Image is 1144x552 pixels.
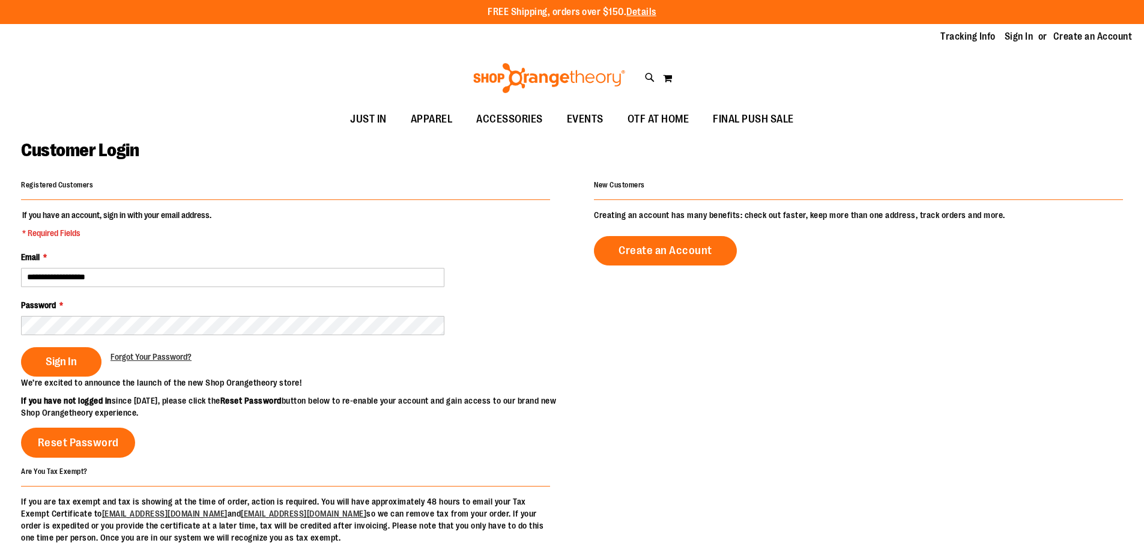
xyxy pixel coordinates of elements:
span: Reset Password [38,436,119,449]
strong: New Customers [594,181,645,189]
span: Sign In [46,355,77,368]
p: Creating an account has many benefits: check out faster, keep more than one address, track orders... [594,209,1123,221]
a: Reset Password [21,428,135,458]
a: APPAREL [399,106,465,133]
button: Sign In [21,347,101,377]
span: Create an Account [619,244,712,257]
a: Create an Account [1053,30,1133,43]
a: [EMAIL_ADDRESS][DOMAIN_NAME] [241,509,366,518]
span: Email [21,252,40,262]
span: ACCESSORIES [476,106,543,133]
span: * Required Fields [22,227,211,239]
strong: If you have not logged in [21,396,112,405]
a: Create an Account [594,236,737,265]
a: FINAL PUSH SALE [701,106,806,133]
a: Tracking Info [940,30,996,43]
legend: If you have an account, sign in with your email address. [21,209,213,239]
p: FREE Shipping, orders over $150. [488,5,656,19]
a: OTF AT HOME [616,106,701,133]
span: Forgot Your Password? [110,352,192,362]
span: EVENTS [567,106,604,133]
a: Details [626,7,656,17]
a: JUST IN [338,106,399,133]
a: [EMAIL_ADDRESS][DOMAIN_NAME] [102,509,228,518]
p: since [DATE], please click the button below to re-enable your account and gain access to our bran... [21,395,572,419]
a: Forgot Your Password? [110,351,192,363]
p: If you are tax exempt and tax is showing at the time of order, action is required. You will have ... [21,496,550,544]
span: Customer Login [21,140,139,160]
span: OTF AT HOME [628,106,689,133]
strong: Reset Password [220,396,282,405]
span: JUST IN [350,106,387,133]
a: Sign In [1005,30,1034,43]
span: Password [21,300,56,310]
span: APPAREL [411,106,453,133]
p: We’re excited to announce the launch of the new Shop Orangetheory store! [21,377,572,389]
img: Shop Orangetheory [471,63,627,93]
a: ACCESSORIES [464,106,555,133]
a: EVENTS [555,106,616,133]
span: FINAL PUSH SALE [713,106,794,133]
strong: Registered Customers [21,181,93,189]
strong: Are You Tax Exempt? [21,467,88,475]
